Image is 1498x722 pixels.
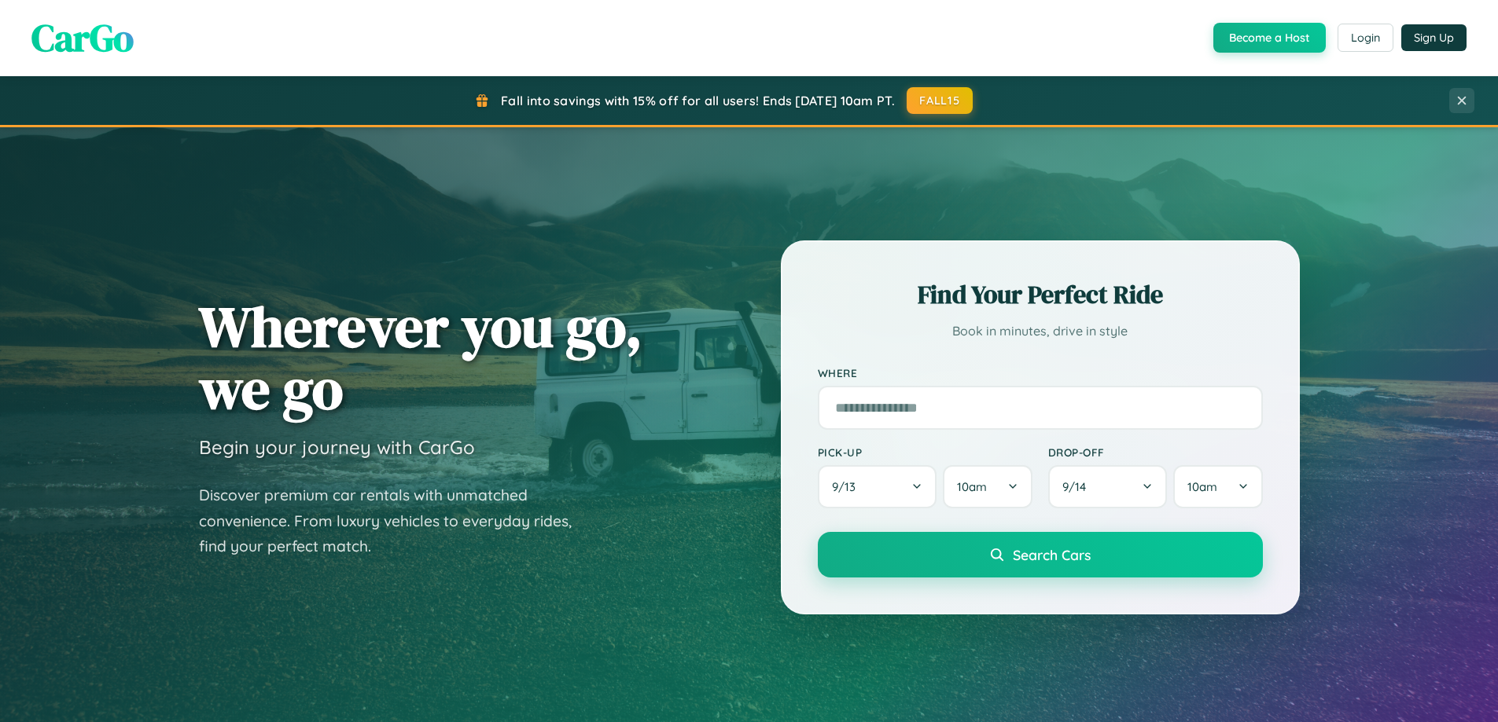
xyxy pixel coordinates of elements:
[1173,465,1262,508] button: 10am
[818,445,1032,459] label: Pick-up
[199,435,475,459] h3: Begin your journey with CarGo
[1013,546,1091,563] span: Search Cars
[943,465,1032,508] button: 10am
[1048,465,1168,508] button: 9/14
[1213,23,1326,53] button: Become a Host
[818,532,1263,577] button: Search Cars
[1048,445,1263,459] label: Drop-off
[31,12,134,64] span: CarGo
[957,479,987,494] span: 10am
[199,482,592,559] p: Discover premium car rentals with unmatched convenience. From luxury vehicles to everyday rides, ...
[907,87,973,114] button: FALL15
[501,93,895,108] span: Fall into savings with 15% off for all users! Ends [DATE] 10am PT.
[832,479,863,494] span: 9 / 13
[1401,24,1467,51] button: Sign Up
[1062,479,1094,494] span: 9 / 14
[818,465,937,508] button: 9/13
[199,295,642,420] h1: Wherever you go, we go
[818,277,1263,312] h2: Find Your Perfect Ride
[1338,24,1393,52] button: Login
[818,366,1263,379] label: Where
[818,320,1263,343] p: Book in minutes, drive in style
[1187,479,1217,494] span: 10am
